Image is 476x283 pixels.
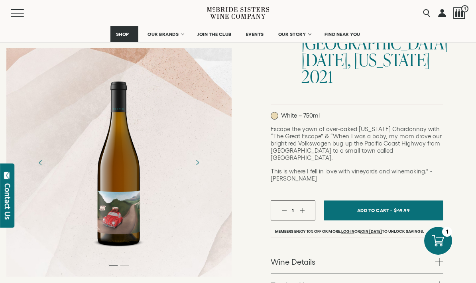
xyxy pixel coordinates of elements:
button: Next [187,152,208,173]
span: EVENTS [246,31,264,37]
span: OUR BRANDS [148,31,179,37]
a: Log in [341,229,354,234]
li: Members enjoy 10% off or more. or to unlock savings. [271,225,443,238]
a: JOIN THE CLUB [192,26,237,42]
button: Add To Cart - $49.99 [324,200,443,220]
span: 1 [461,5,468,12]
button: Mobile Menu Trigger [11,9,39,17]
span: OUR STORY [278,31,306,37]
span: $49.99 [394,204,410,216]
div: Contact Us [4,183,12,220]
div: 1 [442,227,452,237]
a: FIND NEAR YOU [319,26,366,42]
a: OUR STORY [273,26,316,42]
li: Page dot 1 [109,265,118,266]
span: JOIN THE CLUB [197,31,232,37]
span: Add To Cart - [357,204,392,216]
a: EVENTS [241,26,269,42]
a: SHOP [110,26,138,42]
p: Escape the yawn of over-oaked [US_STATE] Chardonnay with “The Great Escape” & “When I was a baby,... [271,126,443,161]
a: join [DATE] [360,229,382,234]
a: OUR BRANDS [142,26,188,42]
p: This is where I fell in love with vineyards and winemaking.” - [PERSON_NAME] [271,168,443,189]
span: FIND NEAR YOU [325,31,360,37]
a: Wine Details [271,250,443,273]
button: Previous [30,152,51,173]
p: White – 750ml [271,112,320,120]
span: SHOP [116,31,129,37]
li: Page dot 2 [120,265,129,266]
span: 1 [292,208,294,213]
